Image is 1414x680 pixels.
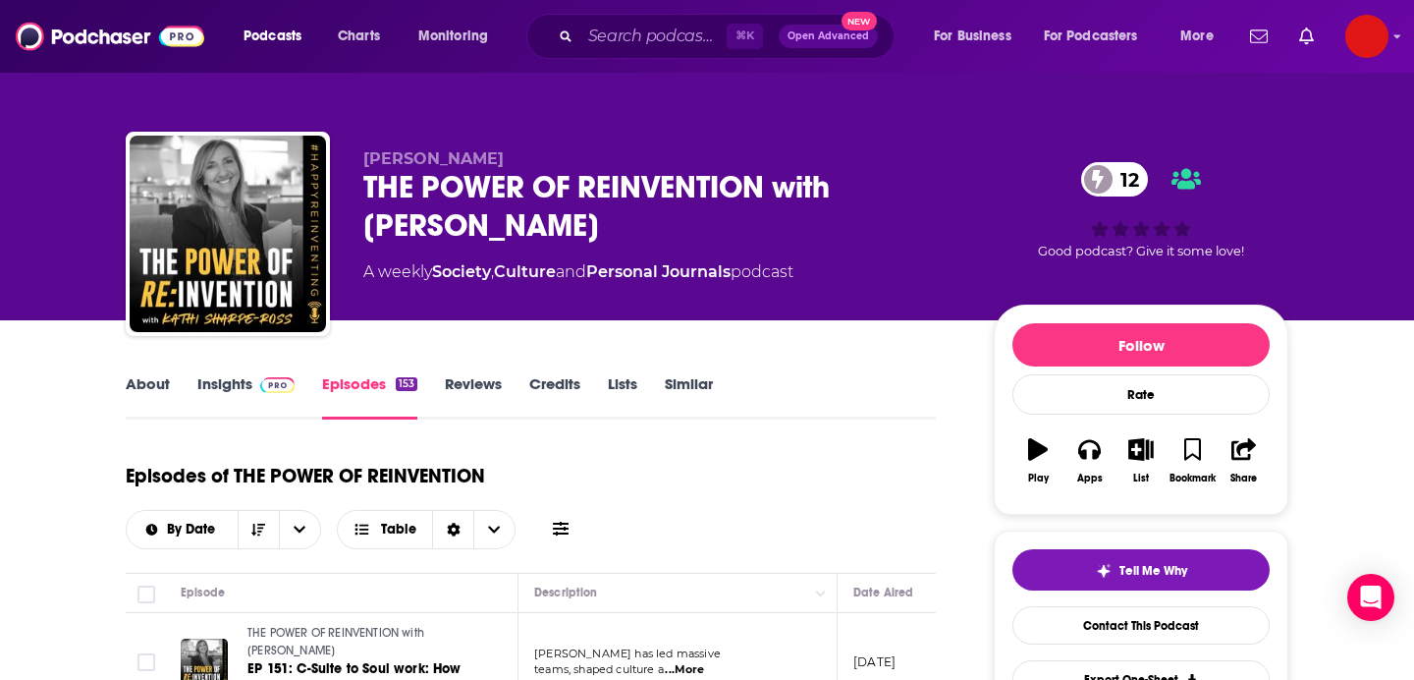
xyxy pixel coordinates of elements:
[432,511,473,548] div: Sort Direction
[1133,473,1149,484] div: List
[337,510,517,549] button: Choose View
[1345,15,1388,58] span: Logged in as DoubleForte
[1291,20,1322,53] a: Show notifications dropdown
[126,374,170,420] a: About
[1101,162,1149,197] span: 12
[130,136,326,332] img: THE POWER OF REINVENTION with Kathi Sharpe-Ross
[279,511,320,548] button: open menu
[1012,606,1270,645] a: Contact This Podcast
[1096,563,1112,579] img: tell me why sparkle
[247,626,424,657] span: THE POWER OF REINVENTION with [PERSON_NAME]
[1012,549,1270,591] button: tell me why sparkleTell Me Why
[181,581,225,604] div: Episode
[197,374,295,420] a: InsightsPodchaser Pro
[1167,21,1238,52] button: open menu
[260,377,295,393] img: Podchaser Pro
[1012,374,1270,415] div: Rate
[529,374,580,420] a: Credits
[405,21,514,52] button: open menu
[1031,21,1167,52] button: open menu
[381,523,416,537] span: Table
[1038,244,1244,258] span: Good podcast? Give it some love!
[16,18,204,55] img: Podchaser - Follow, Share and Rate Podcasts
[1044,23,1138,50] span: For Podcasters
[325,21,392,52] a: Charts
[853,653,896,670] p: [DATE]
[1063,425,1115,496] button: Apps
[545,14,913,59] div: Search podcasts, credits, & more...
[665,662,704,678] span: ...More
[1081,162,1149,197] a: 12
[1230,473,1257,484] div: Share
[494,262,556,281] a: Culture
[432,262,491,281] a: Society
[127,523,238,537] button: open menu
[534,647,721,660] span: [PERSON_NAME] has led massive
[534,662,664,676] span: teams, shaped culture a
[230,21,327,52] button: open menu
[1169,473,1216,484] div: Bookmark
[1115,425,1167,496] button: List
[1347,574,1394,621] div: Open Intercom Messenger
[1167,425,1218,496] button: Bookmark
[396,377,417,391] div: 153
[934,23,1011,50] span: For Business
[1345,15,1388,58] button: Show profile menu
[842,12,877,30] span: New
[809,582,833,605] button: Column Actions
[534,581,597,604] div: Description
[126,510,321,549] h2: Choose List sort
[1242,20,1276,53] a: Show notifications dropdown
[238,511,279,548] button: Sort Direction
[1345,15,1388,58] img: User Profile
[247,625,483,659] a: THE POWER OF REINVENTION with [PERSON_NAME]
[779,25,878,48] button: Open AdvancedNew
[586,262,731,281] a: Personal Journals
[1119,563,1187,579] span: Tell Me Why
[167,523,222,537] span: By Date
[244,23,301,50] span: Podcasts
[338,23,380,50] span: Charts
[1180,23,1214,50] span: More
[322,374,417,420] a: Episodes153
[491,262,494,281] span: ,
[556,262,586,281] span: and
[126,464,485,488] h1: Episodes of THE POWER OF REINVENTION
[853,581,913,604] div: Date Aired
[727,24,763,49] span: ⌘ K
[445,374,502,420] a: Reviews
[608,374,637,420] a: Lists
[1219,425,1270,496] button: Share
[1012,323,1270,367] button: Follow
[920,21,1036,52] button: open menu
[994,149,1288,271] div: 12Good podcast? Give it some love!
[363,260,793,284] div: A weekly podcast
[137,653,155,671] span: Toggle select row
[665,374,713,420] a: Similar
[580,21,727,52] input: Search podcasts, credits, & more...
[363,149,504,168] span: [PERSON_NAME]
[1077,473,1103,484] div: Apps
[788,31,869,41] span: Open Advanced
[1028,473,1049,484] div: Play
[1012,425,1063,496] button: Play
[418,23,488,50] span: Monitoring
